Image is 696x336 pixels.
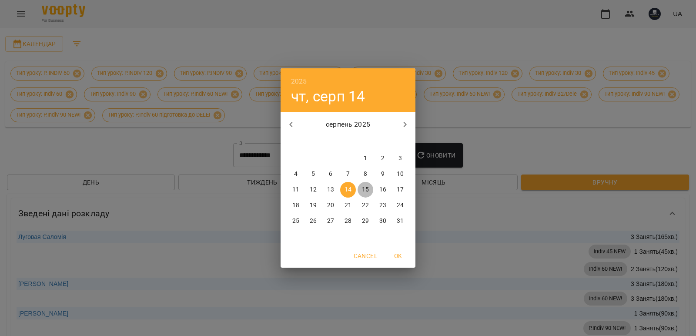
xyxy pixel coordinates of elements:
p: 17 [397,185,404,194]
button: 25 [288,213,304,229]
p: 18 [292,201,299,210]
span: чт [340,138,356,146]
button: 9 [375,166,391,182]
p: 3 [398,154,402,163]
p: 30 [379,217,386,225]
button: 31 [392,213,408,229]
button: 26 [305,213,321,229]
span: вт [305,138,321,146]
button: 6 [323,166,338,182]
p: серпень 2025 [301,119,395,130]
p: 7 [346,170,350,178]
button: 11 [288,182,304,198]
button: 29 [358,213,373,229]
p: 31 [397,217,404,225]
button: 21 [340,198,356,213]
button: 24 [392,198,408,213]
button: чт, серп 14 [291,87,365,105]
button: 30 [375,213,391,229]
button: 2 [375,151,391,166]
button: 17 [392,182,408,198]
p: 4 [294,170,298,178]
button: 4 [288,166,304,182]
p: 10 [397,170,404,178]
button: 22 [358,198,373,213]
button: 10 [392,166,408,182]
span: сб [375,138,391,146]
button: 28 [340,213,356,229]
p: 14 [345,185,351,194]
p: 13 [327,185,334,194]
p: 11 [292,185,299,194]
p: 12 [310,185,317,194]
p: 20 [327,201,334,210]
button: 3 [392,151,408,166]
p: 15 [362,185,369,194]
p: 25 [292,217,299,225]
button: 12 [305,182,321,198]
p: 1 [364,154,367,163]
p: 9 [381,170,385,178]
p: 26 [310,217,317,225]
button: 20 [323,198,338,213]
button: 2025 [291,75,307,87]
p: 5 [311,170,315,178]
p: 23 [379,201,386,210]
button: 13 [323,182,338,198]
p: 2 [381,154,385,163]
span: пн [288,138,304,146]
p: 22 [362,201,369,210]
button: 23 [375,198,391,213]
span: нд [392,138,408,146]
button: 18 [288,198,304,213]
span: Cancel [354,251,377,261]
span: ср [323,138,338,146]
p: 8 [364,170,367,178]
button: OK [384,248,412,264]
p: 29 [362,217,369,225]
p: 27 [327,217,334,225]
span: OK [388,251,408,261]
button: 1 [358,151,373,166]
p: 24 [397,201,404,210]
p: 28 [345,217,351,225]
p: 19 [310,201,317,210]
button: 14 [340,182,356,198]
p: 21 [345,201,351,210]
button: 19 [305,198,321,213]
span: пт [358,138,373,146]
button: 16 [375,182,391,198]
button: 27 [323,213,338,229]
button: 7 [340,166,356,182]
button: Cancel [350,248,381,264]
button: 8 [358,166,373,182]
button: 5 [305,166,321,182]
p: 6 [329,170,332,178]
button: 15 [358,182,373,198]
p: 16 [379,185,386,194]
